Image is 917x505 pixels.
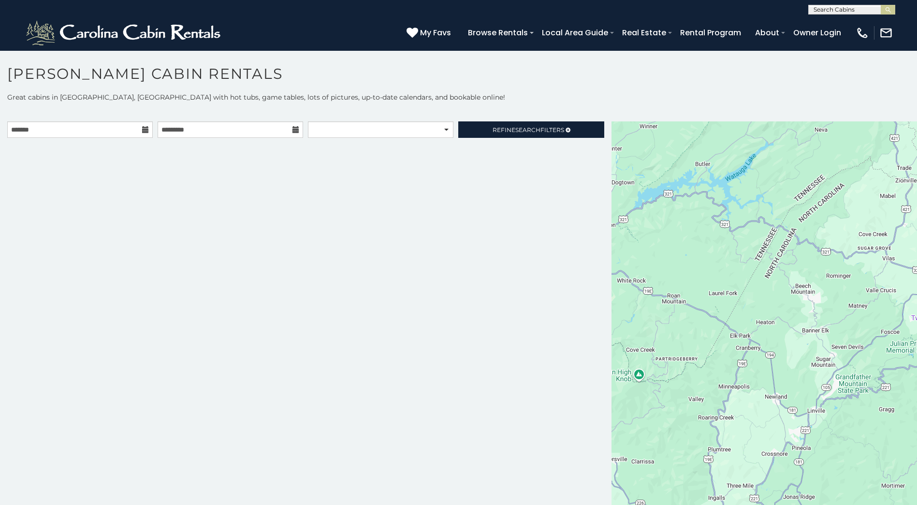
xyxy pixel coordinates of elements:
[537,24,613,41] a: Local Area Guide
[407,27,453,39] a: My Favs
[617,24,671,41] a: Real Estate
[458,121,604,138] a: RefineSearchFilters
[788,24,846,41] a: Owner Login
[24,18,225,47] img: White-1-2.png
[515,126,540,134] span: Search
[856,26,869,40] img: phone-regular-white.png
[675,24,746,41] a: Rental Program
[750,24,784,41] a: About
[420,27,451,39] span: My Favs
[463,24,533,41] a: Browse Rentals
[879,26,893,40] img: mail-regular-white.png
[493,126,564,134] span: Refine Filters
